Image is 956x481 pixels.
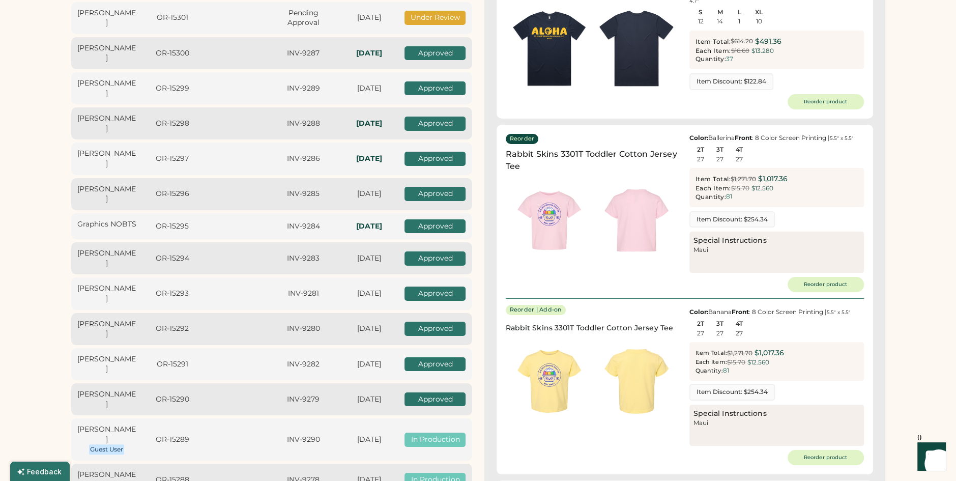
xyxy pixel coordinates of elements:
[755,348,784,358] div: $1,017.36
[731,47,749,54] s: $16.60
[696,358,728,366] div: Each Item:
[274,289,333,299] div: INV-9281
[697,388,768,397] div: Item Discount: $254.34
[339,119,399,129] div: In-Hands: Thu, Sep 4, 2025
[717,18,723,25] div: 14
[506,177,593,264] img: generate-image
[404,117,466,131] div: Approved
[693,246,860,269] div: Maui
[339,48,399,59] div: In-Hands: Thu, Sep 4, 2025
[693,419,860,442] div: Maui
[506,323,680,333] div: Rabbit Skins 3301T Toddler Cotton Jersey Tee
[751,47,774,55] div: $13.280
[77,425,137,444] div: [PERSON_NAME]
[274,8,333,28] div: Pending Approval
[726,55,733,63] div: 37
[77,319,137,339] div: [PERSON_NAME]
[738,18,740,25] div: 1
[755,37,781,47] div: $491.36
[77,354,137,374] div: [PERSON_NAME]
[404,433,466,447] div: In Production
[404,392,466,407] div: Approved
[593,177,680,264] img: generate-image
[723,367,729,374] div: 81
[142,119,202,129] div: OR-15298
[689,134,708,142] strong: Color:
[339,435,399,445] div: [DATE]
[727,349,752,357] s: $1,271.70
[404,357,466,372] div: Approved
[339,324,399,334] div: [DATE]
[696,184,731,192] div: Each Item:
[731,37,753,45] s: $614.20
[90,445,123,454] div: Guest User
[274,253,333,264] div: INV-9283
[142,221,202,232] div: OR-15295
[274,359,333,370] div: INV-9282
[339,189,399,199] div: [DATE]
[339,83,399,94] div: [DATE]
[510,135,535,143] div: Reorder
[142,253,202,264] div: OR-15294
[593,337,680,425] img: generate-image
[593,5,680,92] img: generate-image
[77,43,137,63] div: [PERSON_NAME]
[77,248,137,268] div: [PERSON_NAME]
[696,193,727,201] div: Quantity:
[339,359,399,370] div: [DATE]
[696,55,727,63] div: Quantity:
[697,215,768,224] div: Item Discount: $254.34
[274,83,333,94] div: INV-9289
[404,287,466,301] div: Approved
[735,134,752,142] strong: Front
[142,324,202,334] div: OR-15292
[730,9,749,16] div: L
[751,184,773,193] div: $12.560
[698,18,704,25] div: 12
[696,349,728,357] div: Item Total:
[274,48,333,59] div: INV-9287
[274,221,333,232] div: INV-9284
[726,193,732,200] div: 81
[747,358,769,367] div: $12.560
[696,47,731,55] div: Each Item:
[689,308,864,316] div: Banana : 8 Color Screen Printing |
[142,13,202,23] div: OR-15301
[77,8,137,28] div: [PERSON_NAME]
[730,320,749,327] div: 4T
[274,154,333,164] div: INV-9286
[404,187,466,201] div: Approved
[731,175,756,183] s: $1,271.70
[77,149,137,168] div: [PERSON_NAME]
[404,322,466,336] div: Approved
[693,236,860,246] div: Special Instructions
[142,83,202,94] div: OR-15299
[731,184,749,192] s: $15.70
[691,9,710,16] div: S
[788,450,864,465] button: Reorder product
[506,5,593,92] img: generate-image
[716,156,723,163] div: 27
[274,189,333,199] div: INV-9285
[142,189,202,199] div: OR-15296
[830,135,854,142] font: 5.5" x 5.5"
[142,394,202,405] div: OR-15290
[77,219,137,230] div: Graphics NOBTS
[142,154,202,164] div: OR-15297
[404,219,466,234] div: Approved
[736,330,743,337] div: 27
[274,324,333,334] div: INV-9280
[404,152,466,166] div: Approved
[339,394,399,405] div: [DATE]
[510,306,562,314] div: Reorder | Add-on
[711,9,730,16] div: M
[727,358,745,366] s: $15.70
[339,154,399,164] div: In-Hands: Sun, Sep 7, 2025
[339,221,399,232] div: In-Hands: Thu, Sep 11, 2025
[142,48,202,59] div: OR-15300
[696,175,731,183] div: Item Total:
[506,148,680,173] div: Rabbit Skins 3301T Toddler Cotton Jersey Tee
[697,330,704,337] div: 27
[142,289,202,299] div: OR-15293
[339,289,399,299] div: [DATE]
